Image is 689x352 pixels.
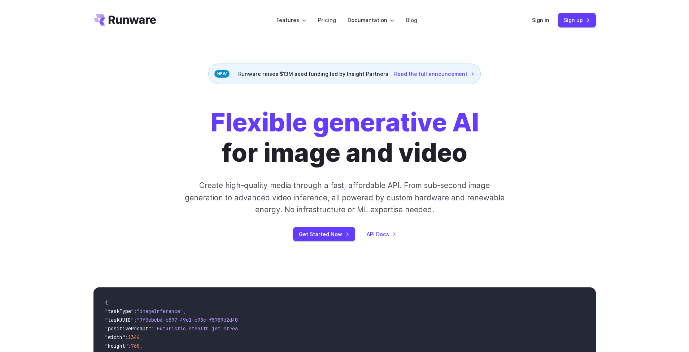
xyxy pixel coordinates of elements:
a: Sign up [558,13,596,27]
span: "taskUUID" [105,317,134,323]
span: : [128,343,131,349]
span: "Futuristic stealth jet streaking through a neon-lit cityscape with glowing purple exhaust" [154,325,417,332]
a: Go to / [93,14,156,26]
span: 1344 [128,334,140,340]
span: "7f3ebcb6-b897-49e1-b98c-f5789d2d40d7" [137,317,247,323]
label: Features [276,16,306,24]
span: , [140,334,143,340]
label: Documentation [348,16,394,24]
a: Read the full announcement [394,70,475,78]
span: "height" [105,343,128,349]
span: , [140,343,143,349]
a: Blog [406,16,417,24]
a: API Docs [367,230,396,238]
h1: for image and video [210,107,479,168]
span: : [134,308,137,314]
a: Sign in [532,16,549,24]
span: "imageInference" [137,308,183,314]
span: , [183,308,186,314]
span: "width" [105,334,125,340]
a: Get Started Now [293,227,355,241]
div: Runware raises $13M seed funding led by Insight Partners [208,64,481,84]
span: : [151,325,154,332]
span: : [134,317,137,323]
p: Create high-quality media through a fast, affordable API. From sub-second image generation to adv... [184,179,505,216]
strong: Flexible generative AI [210,107,479,138]
span: : [125,334,128,340]
span: "taskType" [105,308,134,314]
span: { [105,299,108,306]
span: 768 [131,343,140,349]
a: Pricing [318,16,336,24]
span: "positivePrompt" [105,325,151,332]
